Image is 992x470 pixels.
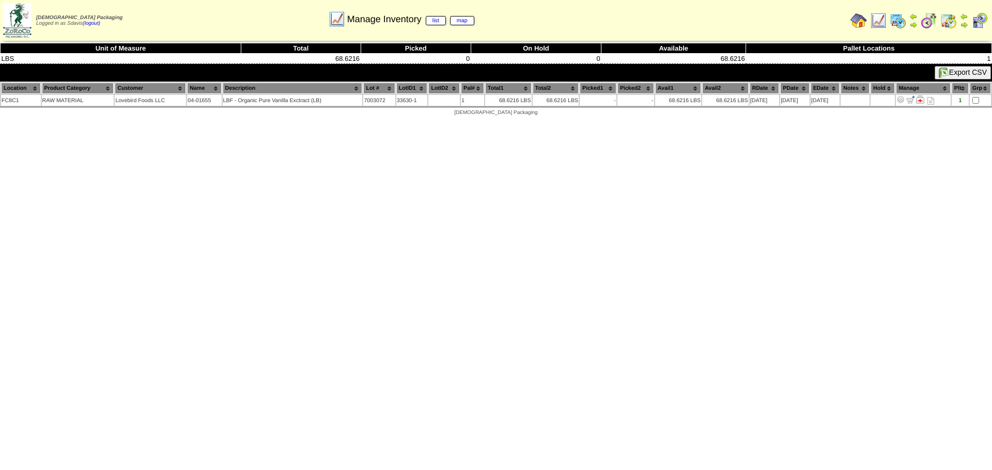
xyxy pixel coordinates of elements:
[223,83,363,94] th: Description
[617,83,654,94] th: Picked2
[187,95,221,106] td: 04-01655
[939,68,949,78] img: excel.gif
[115,95,186,106] td: Lovebird Foods LLC
[361,43,471,54] th: Picked
[241,43,361,54] th: Total
[426,16,446,25] a: list
[971,12,988,29] img: calendarcustomer.gif
[396,83,428,94] th: LotID1
[927,97,934,105] i: Note
[485,95,532,106] td: 68.6216 LBS
[533,95,579,106] td: 68.6216 LBS
[850,12,867,29] img: home.gif
[935,66,991,79] button: Export CSV
[363,95,395,106] td: 7003072
[870,12,887,29] img: line_graph.gif
[970,83,991,94] th: Grp
[329,11,345,27] img: line_graph.gif
[580,83,616,94] th: Picked1
[811,95,840,106] td: [DATE]
[83,21,100,26] a: (logout)
[702,83,749,94] th: Avail2
[1,54,241,64] td: LBS
[42,83,114,94] th: Product Category
[1,83,41,94] th: Location
[916,95,924,104] img: Manage Hold
[909,12,918,21] img: arrowleft.gif
[921,12,937,29] img: calendarblend.gif
[3,3,32,38] img: zoroco-logo-small.webp
[396,95,428,106] td: 33630-1
[871,83,895,94] th: Hold
[187,83,221,94] th: Name
[780,83,810,94] th: PDate
[454,110,537,116] span: [DEMOGRAPHIC_DATA] Packaging
[655,83,702,94] th: Avail1
[750,83,779,94] th: RDate
[909,21,918,29] img: arrowright.gif
[1,95,41,106] td: FC8C1
[960,21,968,29] img: arrowright.gif
[617,95,654,106] td: -
[1,43,241,54] th: Unit of Measure
[428,83,460,94] th: LotID2
[655,95,702,106] td: 68.6216 LBS
[896,95,905,104] img: Adjust
[241,54,361,64] td: 68.6216
[471,54,601,64] td: 0
[461,83,484,94] th: Pal#
[890,12,906,29] img: calendarprod.gif
[746,43,992,54] th: Pallet Locations
[223,95,363,106] td: LBF - Organic Pure Vanilla Exctract (LB)
[750,95,779,106] td: [DATE]
[702,95,749,106] td: 68.6216 LBS
[952,83,969,94] th: Plt
[485,83,532,94] th: Total1
[601,43,746,54] th: Available
[780,95,810,106] td: [DATE]
[461,95,484,106] td: 1
[940,12,957,29] img: calendarinout.gif
[42,95,114,106] td: RAW MATERIAL
[960,12,968,21] img: arrowleft.gif
[347,14,474,25] span: Manage Inventory
[746,54,992,64] td: 1
[906,95,915,104] img: Move
[450,16,474,25] a: map
[471,43,601,54] th: On Hold
[533,83,579,94] th: Total2
[580,95,616,106] td: -
[361,54,471,64] td: 0
[811,83,840,94] th: EDate
[36,15,122,26] span: Logged in as Sdavis
[601,54,746,64] td: 68.6216
[841,83,870,94] th: Notes
[115,83,186,94] th: Customer
[896,83,950,94] th: Manage
[363,83,395,94] th: Lot #
[36,15,122,21] span: [DEMOGRAPHIC_DATA] Packaging
[952,98,968,104] div: 1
